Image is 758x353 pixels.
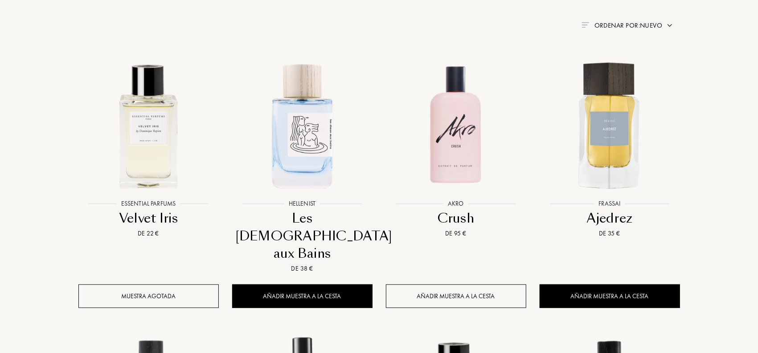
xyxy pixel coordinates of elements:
[236,210,369,262] div: Les [DEMOGRAPHIC_DATA] aux Bains
[541,56,679,195] img: Ajedrez Frassai
[79,56,218,195] img: Velvet Iris Essential Parfums
[78,284,219,308] div: Muestra agotada
[386,284,526,308] div: Añadir muestra a la cesta
[543,229,676,238] div: De 35 €
[232,284,373,308] div: Añadir muestra a la cesta
[236,264,369,273] div: De 38 €
[540,46,680,249] a: Ajedrez FrassaiFrassaiAjedrezDe 35 €
[78,46,219,249] a: Velvet Iris Essential ParfumsEssential ParfumsVelvet IrisDe 22 €
[389,229,523,238] div: De 95 €
[666,22,673,29] img: arrow.png
[387,56,525,195] img: Crush Akro
[582,22,589,28] img: filter_by.png
[386,46,526,249] a: Crush AkroAkroCrushDe 95 €
[232,46,373,284] a: Les Dieux aux Bains HellenistHellenistLes [DEMOGRAPHIC_DATA] aux BainsDe 38 €
[233,56,372,195] img: Les Dieux aux Bains Hellenist
[82,229,215,238] div: De 22 €
[594,21,663,30] span: Ordenar por: Nuevo
[540,284,680,308] div: Añadir muestra a la cesta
